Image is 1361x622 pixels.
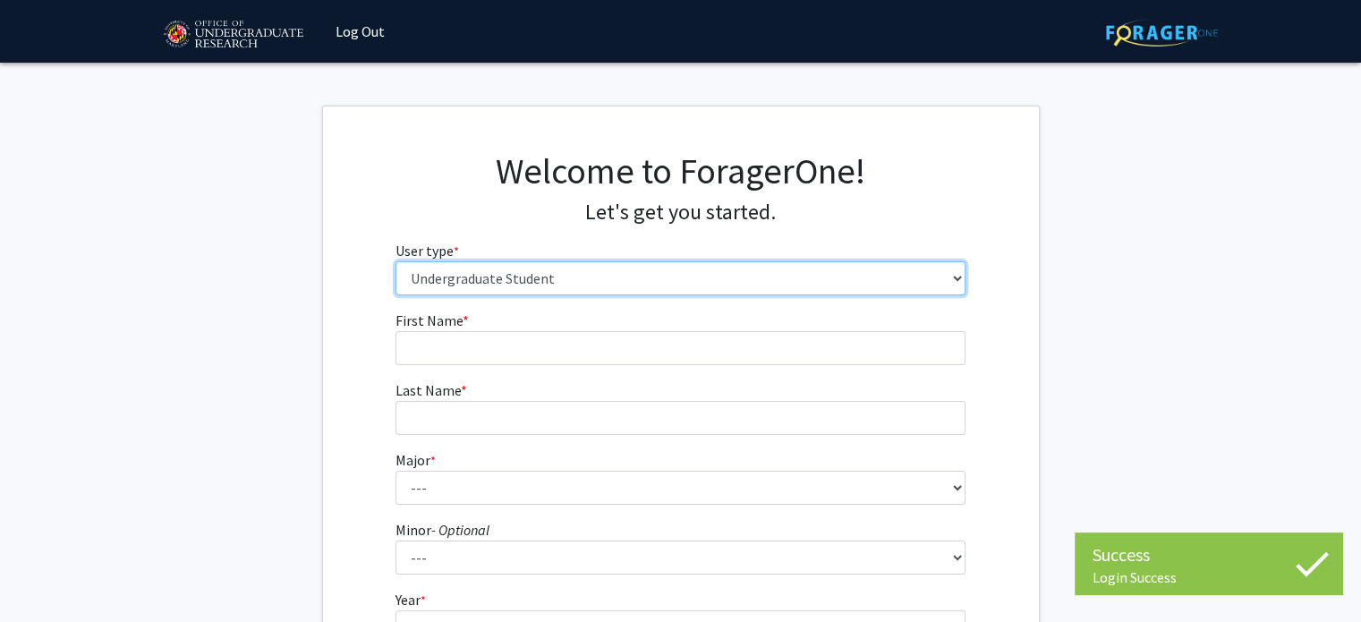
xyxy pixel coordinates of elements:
label: Year [396,589,426,610]
img: University of Maryland Logo [157,13,309,57]
span: Last Name [396,381,461,399]
div: Login Success [1093,568,1325,586]
div: Success [1093,541,1325,568]
iframe: Chat [13,541,76,609]
span: First Name [396,311,463,329]
i: - Optional [431,521,489,539]
label: Major [396,449,436,471]
h1: Welcome to ForagerOne! [396,149,965,192]
img: ForagerOne Logo [1106,19,1218,47]
h4: Let's get you started. [396,200,965,226]
label: User type [396,240,459,261]
label: Minor [396,519,489,541]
